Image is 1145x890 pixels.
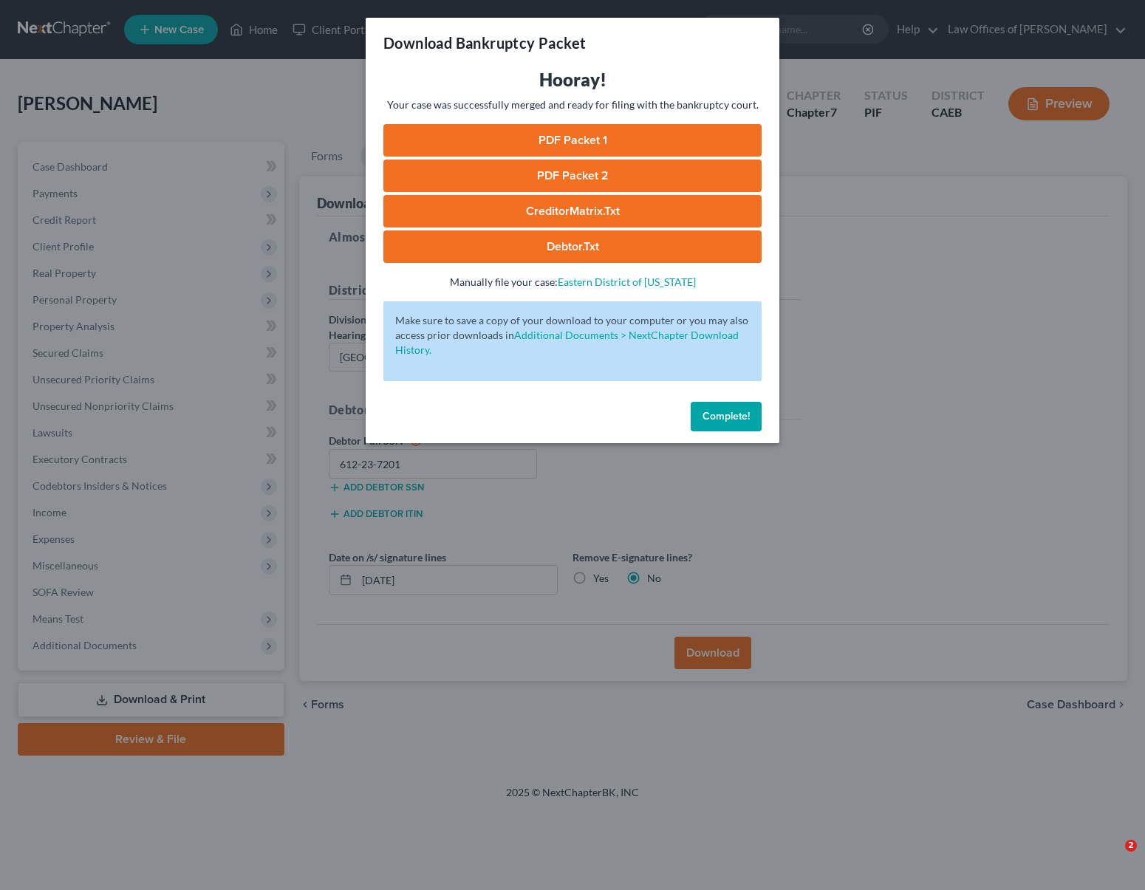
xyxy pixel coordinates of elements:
button: Complete! [691,402,762,431]
iframe: Intercom live chat [1095,840,1130,875]
a: Additional Documents > NextChapter Download History. [395,329,739,356]
a: PDF Packet 2 [383,160,762,192]
p: Manually file your case: [383,275,762,290]
p: Your case was successfully merged and ready for filing with the bankruptcy court. [383,97,762,112]
p: Make sure to save a copy of your download to your computer or you may also access prior downloads in [395,313,750,357]
a: Eastern District of [US_STATE] [558,275,696,288]
span: 2 [1125,840,1137,852]
a: CreditorMatrix.txt [383,195,762,227]
a: Debtor.txt [383,230,762,263]
span: Complete! [703,410,750,422]
a: PDF Packet 1 [383,124,762,157]
h3: Download Bankruptcy Packet [383,32,586,53]
h3: Hooray! [383,68,762,92]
